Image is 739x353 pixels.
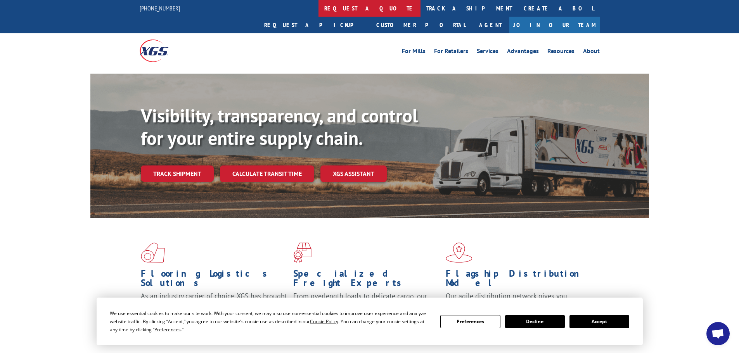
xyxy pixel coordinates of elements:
img: xgs-icon-flagship-distribution-model-red [446,243,472,263]
a: For Mills [402,48,426,57]
a: For Retailers [434,48,468,57]
span: As an industry carrier of choice, XGS has brought innovation and dedication to flooring logistics... [141,291,287,319]
b: Visibility, transparency, and control for your entire supply chain. [141,103,418,150]
span: Preferences [154,326,181,333]
h1: Flagship Distribution Model [446,269,592,291]
a: Calculate transit time [220,165,314,182]
div: Open chat [706,322,730,345]
a: XGS ASSISTANT [320,165,387,182]
div: We use essential cookies to make our site work. With your consent, we may also use non-essential ... [110,309,431,334]
h1: Specialized Freight Experts [293,269,440,291]
a: Request a pickup [258,17,370,33]
img: xgs-icon-focused-on-flooring-red [293,243,312,263]
button: Preferences [440,315,500,328]
a: Customer Portal [370,17,471,33]
a: Resources [547,48,575,57]
button: Accept [569,315,629,328]
a: Track shipment [141,165,214,182]
a: Services [477,48,498,57]
a: Join Our Team [509,17,600,33]
a: [PHONE_NUMBER] [140,4,180,12]
span: Cookie Policy [310,318,338,325]
a: Agent [471,17,509,33]
a: Advantages [507,48,539,57]
div: Cookie Consent Prompt [97,298,643,345]
span: Our agile distribution network gives you nationwide inventory management on demand. [446,291,588,310]
p: From overlength loads to delicate cargo, our experienced staff knows the best way to move your fr... [293,291,440,326]
img: xgs-icon-total-supply-chain-intelligence-red [141,243,165,263]
h1: Flooring Logistics Solutions [141,269,287,291]
button: Decline [505,315,565,328]
a: About [583,48,600,57]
